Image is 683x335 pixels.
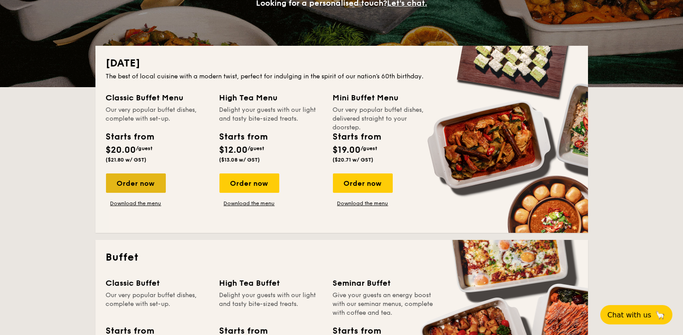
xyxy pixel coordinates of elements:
a: Download the menu [219,200,279,207]
div: Seminar Buffet [333,277,436,289]
div: Mini Buffet Menu [333,92,436,104]
div: The best of local cuisine with a modern twist, perfect for indulging in the spirit of our nation’... [106,72,577,81]
div: High Tea Buffet [219,277,322,289]
span: ($13.08 w/ GST) [219,157,260,163]
div: Order now [333,173,393,193]
a: Download the menu [333,200,393,207]
div: Classic Buffet [106,277,209,289]
span: $19.00 [333,145,361,155]
button: Chat with us🦙 [600,305,672,324]
div: Classic Buffet Menu [106,92,209,104]
span: /guest [248,145,265,151]
span: $20.00 [106,145,136,155]
h2: [DATE] [106,56,577,70]
div: Starts from [219,130,267,144]
div: Starts from [106,130,154,144]
div: Order now [106,173,166,193]
a: Download the menu [106,200,166,207]
div: High Tea Menu [219,92,322,104]
div: Give your guests an energy boost with our seminar menus, complete with coffee and tea. [333,291,436,317]
h2: Buffet [106,250,577,265]
div: Starts from [333,130,381,144]
div: Order now [219,173,279,193]
span: /guest [136,145,153,151]
div: Delight your guests with our light and tasty bite-sized treats. [219,106,322,123]
div: Our very popular buffet dishes, complete with set-up. [106,106,209,123]
span: 🦙 [655,310,665,320]
div: Delight your guests with our light and tasty bite-sized treats. [219,291,322,317]
span: ($21.80 w/ GST) [106,157,147,163]
div: Our very popular buffet dishes, delivered straight to your doorstep. [333,106,436,123]
div: Our very popular buffet dishes, complete with set-up. [106,291,209,317]
span: $12.00 [219,145,248,155]
span: ($20.71 w/ GST) [333,157,374,163]
span: /guest [361,145,378,151]
span: Chat with us [607,311,651,319]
